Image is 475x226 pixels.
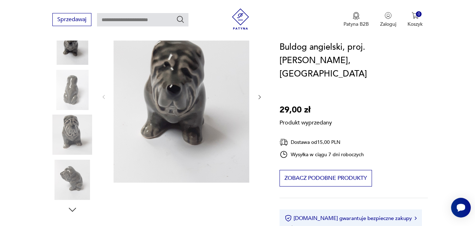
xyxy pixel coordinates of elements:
img: Ikona certyfikatu [285,215,292,222]
button: Patyna B2B [344,12,369,28]
img: Patyna - sklep z meblami i dekoracjami vintage [230,8,251,30]
img: Ikona strzałki w prawo [415,216,417,220]
p: Zaloguj [380,21,396,28]
div: Dostawa od 15,00 PLN [280,138,364,147]
img: Ikona medalu [353,12,360,20]
img: Ikona koszyka [412,12,419,19]
p: 29,00 zł [280,103,332,117]
button: Szukaj [176,15,185,24]
button: Zaloguj [380,12,396,28]
p: Koszyk [407,21,423,28]
div: 0 [416,11,422,17]
iframe: Smartsupp widget button [451,198,471,218]
div: Wysyłka w ciągu 7 dni roboczych [280,150,364,159]
p: Produkt wyprzedany [280,117,332,127]
img: Ikona dostawy [280,138,288,147]
button: Sprzedawaj [52,13,91,26]
button: Zobacz podobne produkty [280,170,372,187]
h1: Buldog angielski, proj.[PERSON_NAME], [GEOGRAPHIC_DATA] [280,41,428,81]
p: Patyna B2B [344,21,369,28]
img: Ikonka użytkownika [385,12,392,19]
a: Ikona medaluPatyna B2B [344,12,369,28]
button: [DOMAIN_NAME] gwarantuje bezpieczne zakupy [285,215,417,222]
a: Sprzedawaj [52,18,91,23]
button: 0Koszyk [407,12,423,28]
